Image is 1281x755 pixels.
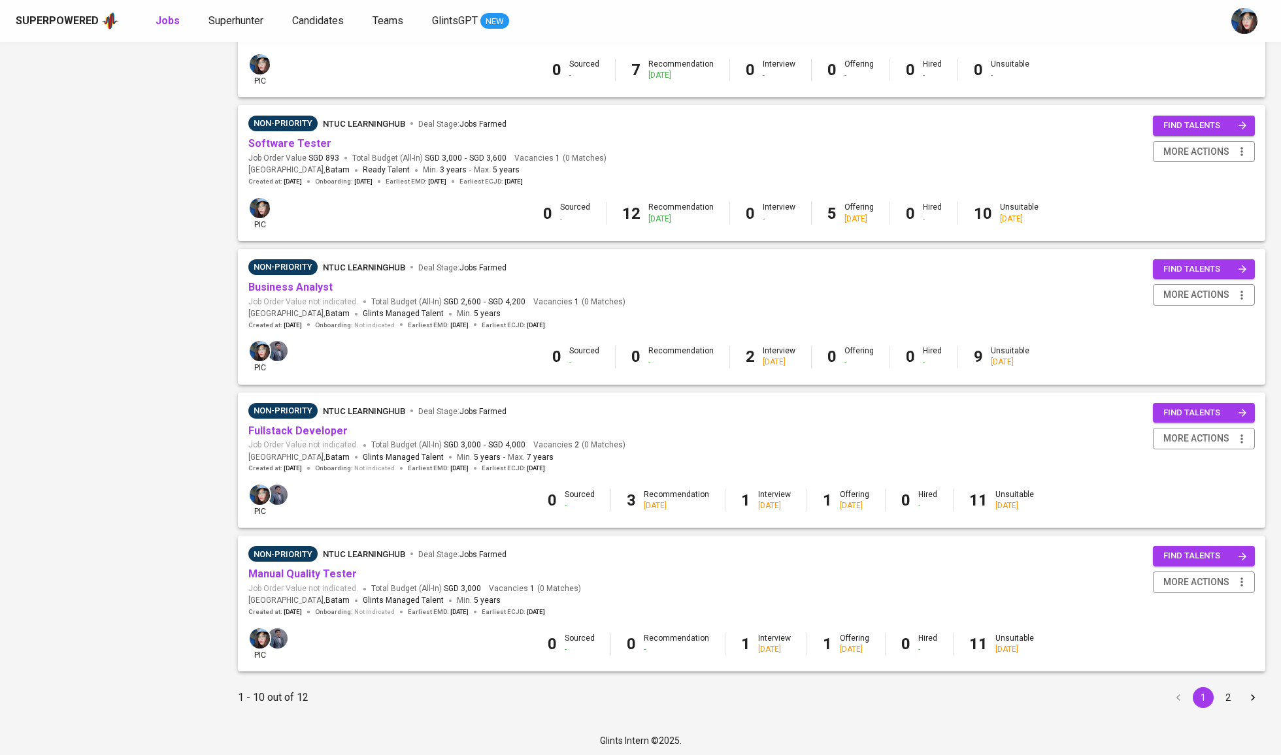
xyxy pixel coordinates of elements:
[763,357,795,368] div: [DATE]
[284,607,302,617] span: [DATE]
[827,347,837,366] b: 0
[248,321,302,330] span: Created at :
[354,464,395,473] span: Not indicated
[644,489,709,511] div: Recommendation
[363,453,444,462] span: Glints Managed Talent
[627,635,636,653] b: 0
[560,214,590,225] div: -
[923,59,942,81] div: Hired
[758,489,791,511] div: Interview
[425,153,462,164] span: SGD 3,000
[457,309,501,318] span: Min.
[248,607,302,617] span: Created at :
[514,153,607,164] span: Vacancies ( 0 Matches )
[484,297,486,308] span: -
[156,14,180,27] b: Jobs
[1153,284,1255,306] button: more actions
[918,644,937,655] div: -
[474,453,501,462] span: 5 years
[974,347,983,366] b: 9
[1163,287,1229,303] span: more actions
[746,61,755,79] b: 0
[840,644,869,655] div: [DATE]
[323,549,405,559] span: NTUC LearningHub
[284,464,302,473] span: [DATE]
[631,61,640,79] b: 7
[622,204,640,223] b: 12
[459,407,507,416] span: Jobs Farmed
[488,297,525,308] span: SGD 4,200
[1153,259,1255,280] button: find talents
[315,464,395,473] span: Onboarding :
[923,345,942,368] div: Hired
[418,120,507,129] span: Deal Stage :
[974,61,983,79] b: 0
[1153,571,1255,593] button: more actions
[995,644,1034,655] div: [DATE]
[250,628,270,649] img: diazagista@glints.com
[573,297,579,308] span: 1
[923,202,942,224] div: Hired
[363,165,410,174] span: Ready Talent
[569,59,599,81] div: Sourced
[373,13,406,29] a: Teams
[741,635,750,653] b: 1
[918,489,937,511] div: Hired
[763,345,795,368] div: Interview
[469,164,471,177] span: -
[1242,687,1263,708] button: Go to next page
[763,214,795,225] div: -
[1166,687,1265,708] nav: pagination navigation
[101,11,119,31] img: app logo
[648,70,714,81] div: [DATE]
[248,440,358,451] span: Job Order Value not indicated.
[763,59,795,81] div: Interview
[373,14,403,27] span: Teams
[465,153,467,164] span: -
[648,202,714,224] div: Recommendation
[901,635,910,653] b: 0
[923,214,942,225] div: -
[918,633,937,655] div: Hired
[432,13,509,29] a: GlintsGPT NEW
[386,177,446,186] span: Earliest EMD :
[569,70,599,81] div: -
[428,177,446,186] span: [DATE]
[758,633,791,655] div: Interview
[248,627,271,661] div: pic
[267,341,288,361] img: jhon@glints.com
[459,177,523,186] span: Earliest ECJD :
[248,164,350,177] span: [GEOGRAPHIC_DATA] ,
[493,165,520,174] span: 5 years
[528,583,535,594] span: 1
[1163,549,1247,564] span: find talents
[991,70,1029,81] div: -
[844,214,874,225] div: [DATE]
[648,59,714,81] div: Recommendation
[1153,116,1255,136] button: find talents
[844,59,874,81] div: Offering
[901,491,910,509] b: 0
[267,485,288,505] img: jhon@glints.com
[284,321,302,330] span: [DATE]
[1231,8,1257,34] img: diazagista@glints.com
[250,341,270,361] img: diazagista@glints.com
[248,451,350,464] span: [GEOGRAPHIC_DATA] ,
[484,440,486,451] span: -
[648,214,714,225] div: [DATE]
[457,596,501,605] span: Min.
[444,297,481,308] span: SGD 2,600
[457,453,501,462] span: Min.
[248,137,331,150] a: Software Tester
[363,596,444,605] span: Glints Managed Talent
[991,59,1029,81] div: Unsuitable
[315,607,395,617] span: Onboarding :
[627,491,636,509] b: 3
[325,164,350,177] span: Batam
[444,440,481,451] span: SGD 3,000
[250,54,270,74] img: diazagista@glints.com
[16,11,119,31] a: Superpoweredapp logo
[248,546,318,562] div: Sufficient Talents in Pipeline
[423,165,467,174] span: Min.
[844,202,874,224] div: Offering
